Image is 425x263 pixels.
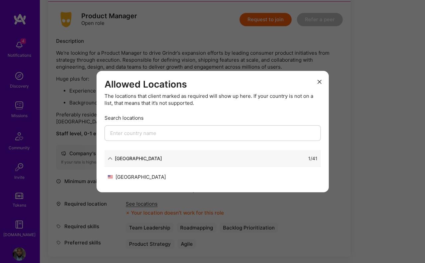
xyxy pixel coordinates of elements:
[105,125,321,141] input: Enter country name
[108,173,213,180] div: [GEOGRAPHIC_DATA]
[105,79,321,90] h3: Allowed Locations
[308,155,318,162] div: 1 / 41
[97,71,329,192] div: modal
[105,114,321,121] div: Search locations
[318,80,321,84] i: icon Close
[105,93,321,106] div: The locations that client marked as required will show up here. If your country is not on a list,...
[115,155,162,162] div: [GEOGRAPHIC_DATA]
[108,156,112,161] i: icon ArrowDown
[108,175,113,179] img: United States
